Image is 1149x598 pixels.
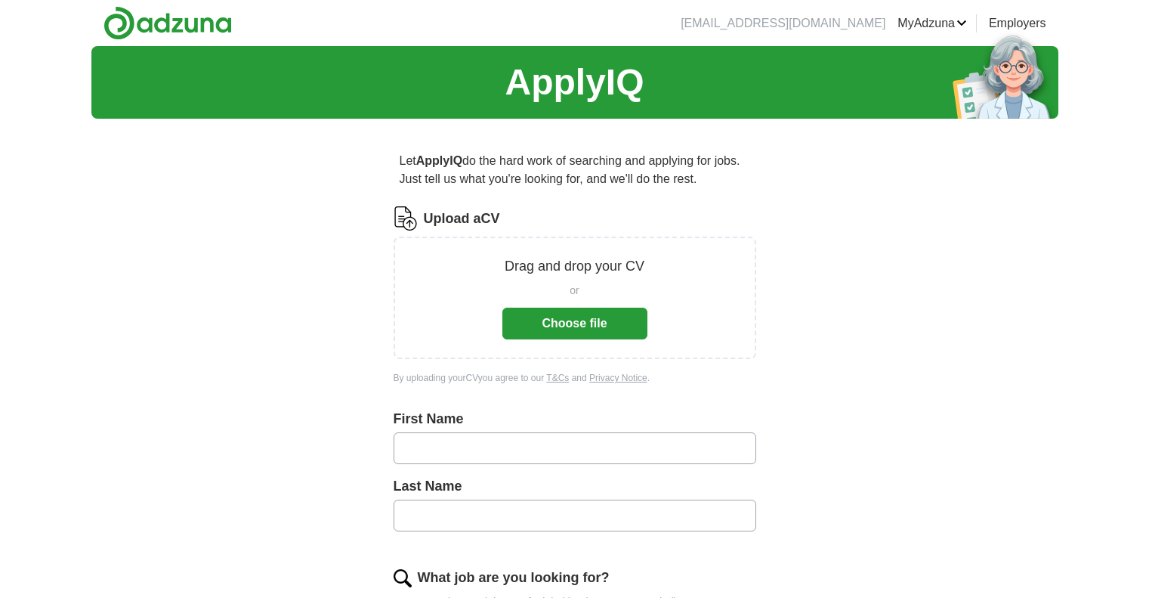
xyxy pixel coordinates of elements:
[394,409,756,429] label: First Name
[394,206,418,231] img: CV Icon
[394,371,756,385] div: By uploading your CV you agree to our and .
[394,146,756,194] p: Let do the hard work of searching and applying for jobs. Just tell us what you're looking for, an...
[897,14,967,33] a: MyAdzuna
[505,55,644,110] h1: ApplyIQ
[589,373,647,383] a: Privacy Notice
[570,283,579,299] span: or
[103,6,232,40] img: Adzuna logo
[989,14,1046,33] a: Employers
[546,373,569,383] a: T&Cs
[681,14,885,33] li: [EMAIL_ADDRESS][DOMAIN_NAME]
[502,308,647,339] button: Choose file
[505,256,644,277] p: Drag and drop your CV
[418,568,610,588] label: What job are you looking for?
[416,154,462,167] strong: ApplyIQ
[394,476,756,497] label: Last Name
[394,569,412,587] img: search.png
[424,209,500,229] label: Upload a CV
